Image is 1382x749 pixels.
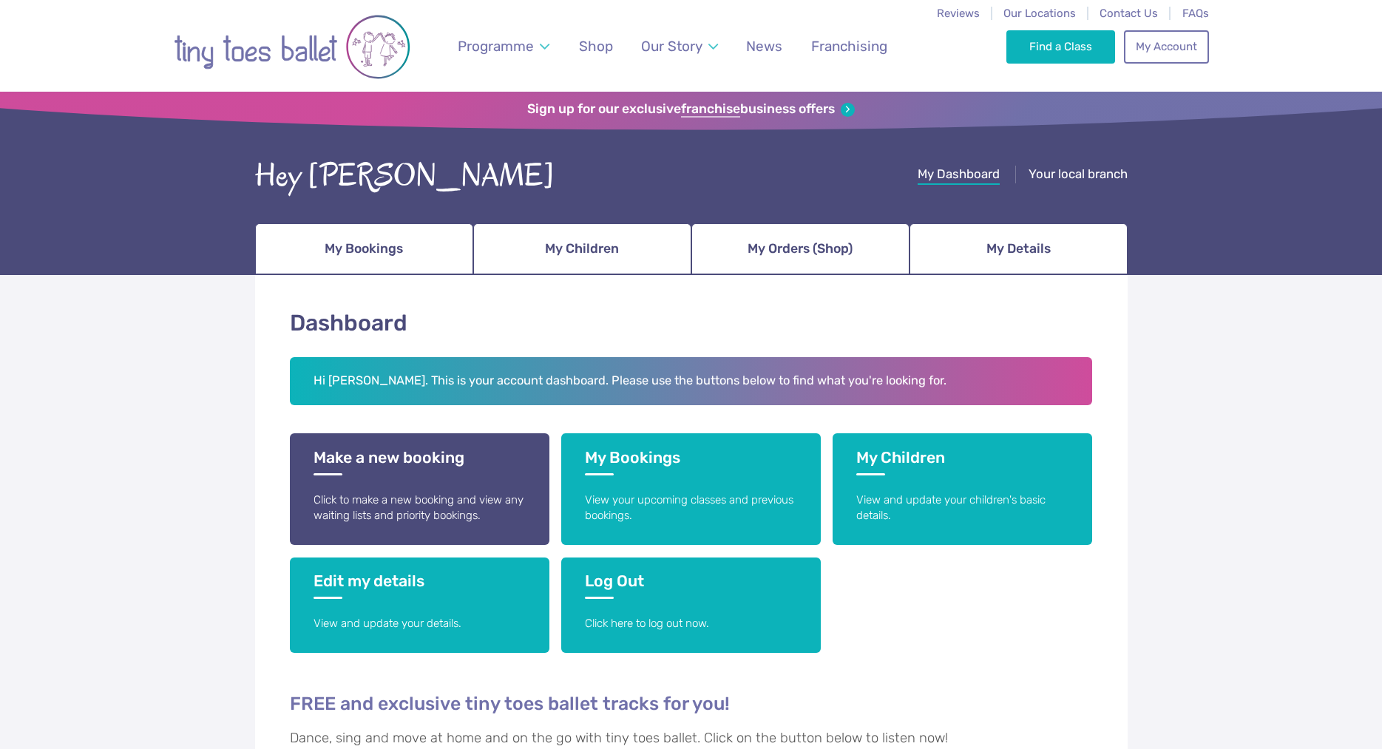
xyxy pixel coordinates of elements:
[579,38,613,55] span: Shop
[833,433,1092,545] a: My Children View and update your children's basic details.
[458,38,534,55] span: Programme
[290,728,1093,749] p: Dance, sing and move at home and on the go with tiny toes ballet. Click on the button below to li...
[290,692,1093,715] h4: FREE and exclusive tiny toes ballet tracks for you!
[739,29,790,64] a: News
[561,433,821,545] a: My Bookings View your upcoming classes and previous bookings.
[572,29,620,64] a: Shop
[1182,7,1209,20] a: FAQs
[681,101,740,118] strong: franchise
[314,572,526,599] h3: Edit my details
[545,236,619,262] span: My Children
[325,236,403,262] span: My Bookings
[1029,166,1128,185] a: Your local branch
[290,433,549,545] a: Make a new booking Click to make a new booking and view any waiting lists and priority bookings.
[585,448,797,475] h3: My Bookings
[561,557,821,653] a: Log Out Click here to log out now.
[937,7,980,20] a: Reviews
[585,616,797,631] p: Click here to log out now.
[174,10,410,84] img: tiny toes ballet
[290,357,1093,406] h2: Hi [PERSON_NAME]. This is your account dashboard. Please use the buttons below to find what you'r...
[527,101,855,118] a: Sign up for our exclusivefranchisebusiness offers
[634,29,725,64] a: Our Story
[748,236,853,262] span: My Orders (Shop)
[290,308,1093,339] h1: Dashboard
[986,236,1051,262] span: My Details
[746,38,782,55] span: News
[473,223,691,275] a: My Children
[811,38,887,55] span: Franchising
[641,38,702,55] span: Our Story
[1100,7,1158,20] a: Contact Us
[255,153,555,199] div: Hey [PERSON_NAME]
[856,448,1068,475] h3: My Children
[910,223,1128,275] a: My Details
[804,29,894,64] a: Franchising
[691,223,910,275] a: My Orders (Shop)
[1029,166,1128,181] span: Your local branch
[1006,30,1115,63] a: Find a Class
[290,557,549,653] a: Edit my details View and update your details.
[585,492,797,524] p: View your upcoming classes and previous bookings.
[1003,7,1076,20] a: Our Locations
[450,29,556,64] a: Programme
[255,223,473,275] a: My Bookings
[314,616,526,631] p: View and update your details.
[1124,30,1208,63] a: My Account
[314,492,526,524] p: Click to make a new booking and view any waiting lists and priority bookings.
[585,572,797,599] h3: Log Out
[856,492,1068,524] p: View and update your children's basic details.
[314,448,526,475] h3: Make a new booking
